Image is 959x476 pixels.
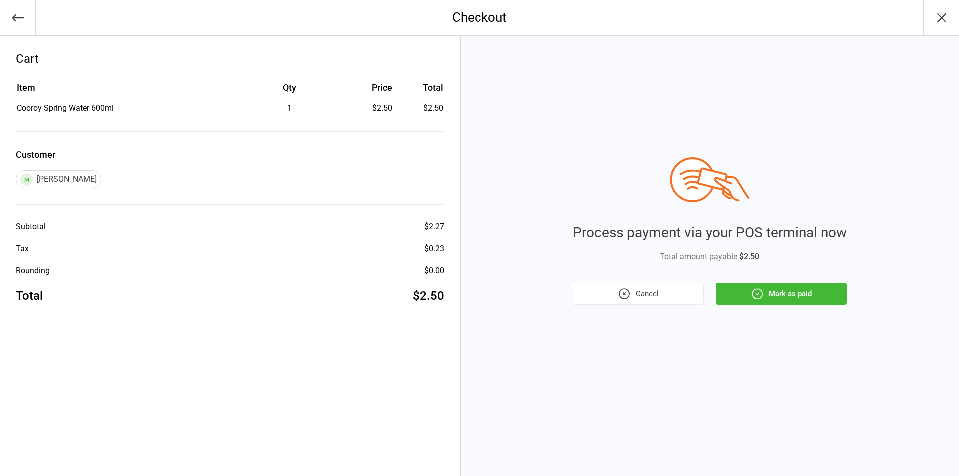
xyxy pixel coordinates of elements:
[342,102,392,114] div: $2.50
[17,103,114,113] span: Cooroy Spring Water 600ml
[739,252,759,261] span: $2.50
[239,102,341,114] div: 1
[716,283,847,305] button: Mark as paid
[573,222,847,243] div: Process payment via your POS terminal now
[16,148,444,161] label: Customer
[239,81,341,101] th: Qty
[424,221,444,233] div: $2.27
[16,170,101,188] div: [PERSON_NAME]
[17,81,238,101] th: Item
[16,265,50,277] div: Rounding
[573,283,704,305] button: Cancel
[573,251,847,263] div: Total amount payable
[16,221,46,233] div: Subtotal
[342,81,392,94] div: Price
[413,287,444,305] div: $2.50
[16,50,444,68] div: Cart
[396,81,443,101] th: Total
[16,243,29,255] div: Tax
[424,265,444,277] div: $0.00
[16,287,43,305] div: Total
[424,243,444,255] div: $0.23
[396,102,443,114] td: $2.50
